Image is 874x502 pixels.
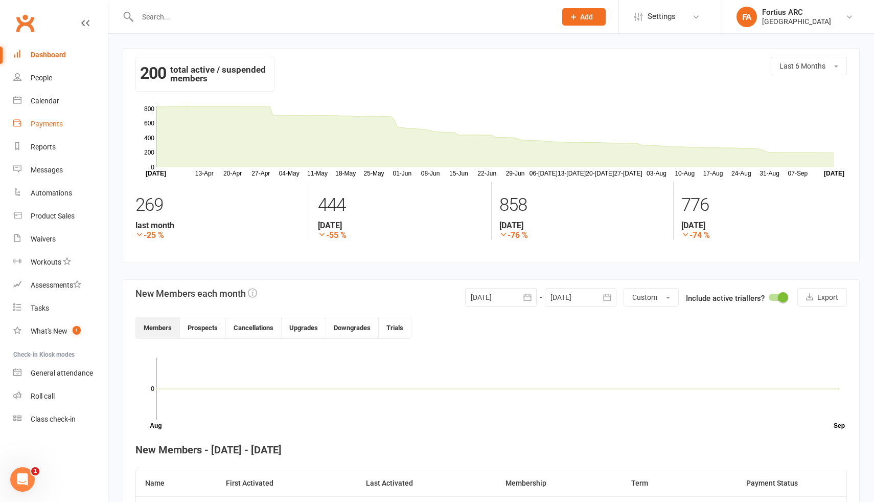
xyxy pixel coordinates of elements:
div: Waivers [31,235,56,243]
button: Upgrades [282,317,326,338]
iframe: Intercom live chat [10,467,35,492]
div: General attendance [31,369,93,377]
button: Add [562,8,606,26]
a: People [13,67,108,90]
a: General attendance kiosk mode [13,362,108,385]
a: What's New1 [13,320,108,343]
span: 1 [73,326,81,335]
span: Last 6 Months [779,62,825,70]
div: FA [737,7,757,27]
strong: [DATE] [499,221,665,230]
div: Class check-in [31,415,76,423]
div: What's New [31,327,67,335]
span: Add [580,13,593,21]
div: People [31,74,52,82]
button: Last 6 Months [771,57,847,75]
h3: New Members each month [135,288,257,299]
div: Reports [31,143,56,151]
a: Payments [13,113,108,136]
div: Messages [31,166,63,174]
button: Downgrades [326,317,379,338]
a: Roll call [13,385,108,408]
button: Members [136,317,180,338]
div: 776 [681,190,847,221]
a: Tasks [13,297,108,320]
strong: last month [135,221,302,230]
div: Assessments [31,281,81,289]
div: Roll call [31,392,55,400]
strong: -25 % [135,230,302,240]
div: Dashboard [31,51,66,59]
input: Search... [134,10,549,24]
a: Clubworx [12,10,38,36]
a: Class kiosk mode [13,408,108,431]
label: Include active triallers? [686,292,765,304]
div: Workouts [31,258,61,266]
div: 444 [318,190,484,221]
a: Waivers [13,228,108,251]
button: Custom [624,288,679,307]
th: Name [136,470,217,496]
strong: [DATE] [681,221,847,230]
div: Tasks [31,304,49,312]
span: 1 [31,467,39,475]
div: 858 [499,190,665,221]
div: Automations [31,189,72,197]
a: Workouts [13,251,108,274]
div: 269 [135,190,302,221]
h4: New Members - [DATE] - [DATE] [135,444,847,455]
a: Dashboard [13,43,108,67]
th: First Activated [217,470,357,496]
div: total active / suspended members [135,57,274,92]
span: Custom [632,293,657,301]
span: Settings [648,5,676,28]
button: Export [797,288,847,307]
a: Automations [13,182,108,205]
strong: 200 [140,66,166,81]
th: Payment Status [697,470,846,496]
a: Messages [13,159,108,182]
a: Reports [13,136,108,159]
button: Trials [379,317,411,338]
th: Membership [496,470,623,496]
strong: -55 % [318,230,484,240]
div: Calendar [31,97,59,105]
strong: -76 % [499,230,665,240]
div: Product Sales [31,212,75,220]
th: Last Activated [357,470,496,496]
strong: -74 % [681,230,847,240]
a: Product Sales [13,205,108,228]
th: Term [622,470,697,496]
div: Payments [31,120,63,128]
a: Assessments [13,274,108,297]
button: Prospects [180,317,226,338]
div: Fortius ARC [762,8,831,17]
a: Calendar [13,90,108,113]
div: [GEOGRAPHIC_DATA] [762,17,831,26]
strong: [DATE] [318,221,484,230]
button: Cancellations [226,317,282,338]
